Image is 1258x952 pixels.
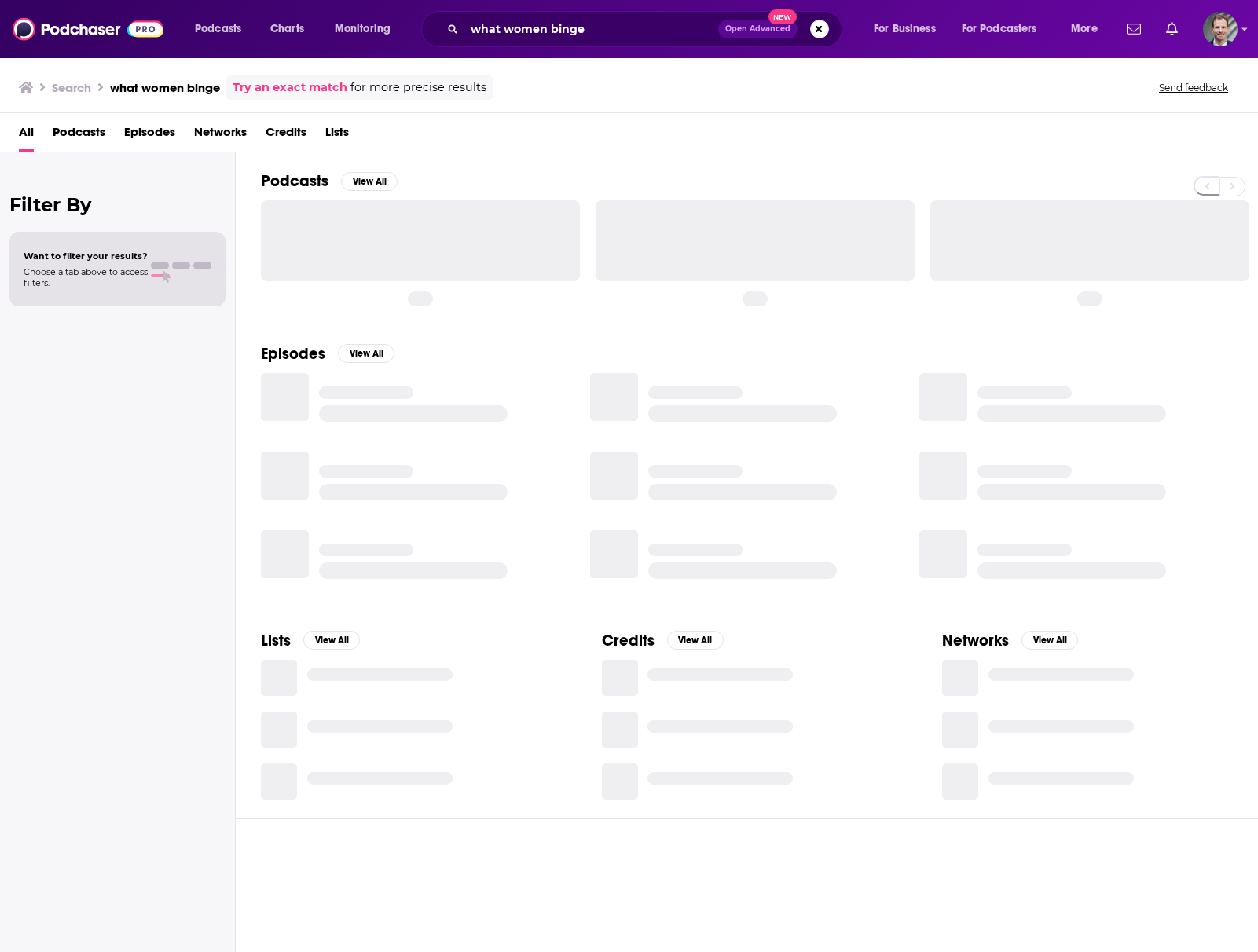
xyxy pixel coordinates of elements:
[261,631,291,650] h2: Lists
[261,344,325,364] h2: Episodes
[1203,12,1238,46] button: Show profile menu
[303,631,360,650] button: View All
[24,266,148,288] span: Choose a tab above to access filters.
[195,18,241,40] span: Podcasts
[270,18,304,40] span: Charts
[53,119,105,152] a: Podcasts
[718,20,798,38] button: Open AdvancedNew
[1120,16,1147,42] a: Show notifications dropdown
[725,25,790,33] span: Open Advanced
[768,9,797,24] span: New
[266,119,306,152] a: Credits
[962,18,1037,40] span: For Podcasters
[325,119,349,152] a: Lists
[350,79,486,97] span: for more precise results
[1060,16,1117,42] button: open menu
[1154,81,1233,94] button: Send feedback
[667,631,724,650] button: View All
[335,18,391,40] span: Monitoring
[874,18,936,40] span: For Business
[863,16,955,42] button: open menu
[261,171,398,191] a: PodcastsView All
[1203,12,1238,46] span: Logged in as kwerderman
[13,14,163,44] img: Podchaser - Follow, Share and Rate Podcasts
[194,119,247,152] a: Networks
[942,631,1078,650] a: NetworksView All
[260,16,314,42] a: Charts
[436,11,857,47] div: Search podcasts, credits, & more...
[124,119,175,152] a: Episodes
[110,80,220,95] h3: what women binge
[261,344,394,364] a: EpisodesView All
[184,16,262,42] button: open menu
[341,172,398,191] button: View All
[942,631,1009,650] h2: Networks
[1021,631,1078,650] button: View All
[233,79,347,97] a: Try an exact match
[602,631,724,650] a: CreditsView All
[1203,12,1238,46] img: User Profile
[952,16,1060,42] button: open menu
[1071,18,1098,40] span: More
[19,119,34,152] a: All
[338,344,394,363] button: View All
[464,16,718,42] input: Search podcasts, credits, & more...
[52,80,91,95] h3: Search
[9,193,226,216] h2: Filter By
[24,251,148,262] span: Want to filter your results?
[602,631,655,650] h2: Credits
[261,631,360,650] a: ListsView All
[324,16,411,42] button: open menu
[1160,16,1184,42] a: Show notifications dropdown
[261,171,328,191] h2: Podcasts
